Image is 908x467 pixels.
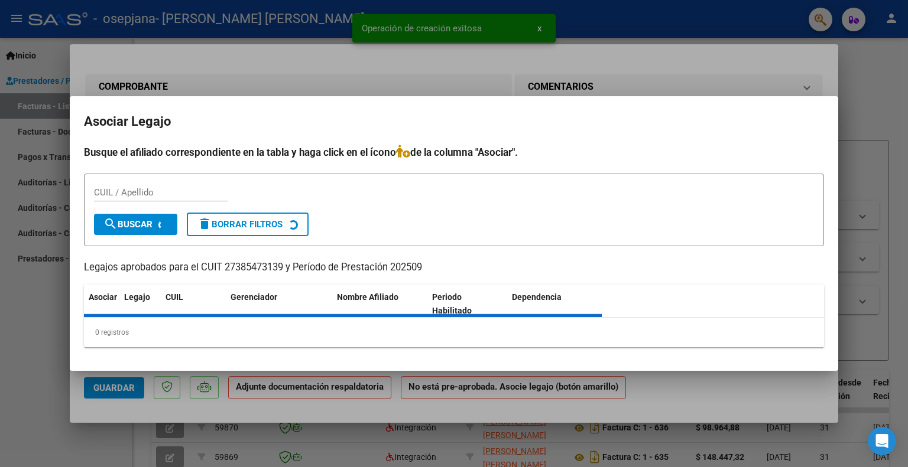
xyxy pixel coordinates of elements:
[103,219,153,230] span: Buscar
[507,285,602,324] datatable-header-cell: Dependencia
[84,260,824,275] p: Legajos aprobados para el CUIT 27385473139 y Período de Prestación 202509
[432,292,472,315] span: Periodo Habilitado
[197,219,283,230] span: Borrar Filtros
[868,427,896,455] div: Open Intercom Messenger
[84,110,824,133] h2: Asociar Legajo
[166,292,183,302] span: CUIL
[89,292,117,302] span: Asociar
[427,285,507,324] datatable-header-cell: Periodo Habilitado
[512,292,562,302] span: Dependencia
[119,285,161,324] datatable-header-cell: Legajo
[84,285,119,324] datatable-header-cell: Asociar
[231,292,277,302] span: Gerenciador
[226,285,332,324] datatable-header-cell: Gerenciador
[124,292,150,302] span: Legajo
[84,318,824,347] div: 0 registros
[161,285,226,324] datatable-header-cell: CUIL
[84,145,824,160] h4: Busque el afiliado correspondiente en la tabla y haga click en el ícono de la columna "Asociar".
[197,217,212,231] mat-icon: delete
[337,292,398,302] span: Nombre Afiliado
[187,213,309,236] button: Borrar Filtros
[332,285,427,324] datatable-header-cell: Nombre Afiliado
[103,217,118,231] mat-icon: search
[94,214,177,235] button: Buscar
